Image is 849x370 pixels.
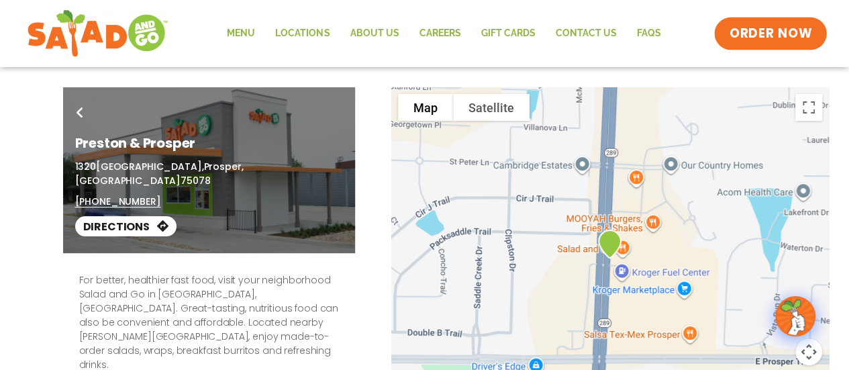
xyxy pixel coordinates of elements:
a: [PHONE_NUMBER] [75,195,161,209]
span: 1320 [75,160,96,173]
h1: Preston & Prosper [75,133,343,153]
a: GIFT CARDS [470,18,545,49]
img: wpChatIcon [777,297,814,335]
a: Careers [409,18,470,49]
button: Map camera controls [795,338,822,365]
a: About Us [340,18,409,49]
a: Contact Us [545,18,626,49]
span: ORDER NOW [730,25,813,42]
a: ORDER NOW [715,17,828,50]
a: Directions [75,216,177,236]
img: new-SAG-logo-768×292 [27,7,168,60]
nav: Menu [217,18,670,49]
a: Menu [217,18,265,49]
a: Locations [265,18,340,49]
span: [GEOGRAPHIC_DATA], [96,160,203,173]
span: 75078 [181,174,210,187]
span: Prosper, [203,160,243,173]
span: [GEOGRAPHIC_DATA] [75,174,181,187]
a: FAQs [626,18,670,49]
